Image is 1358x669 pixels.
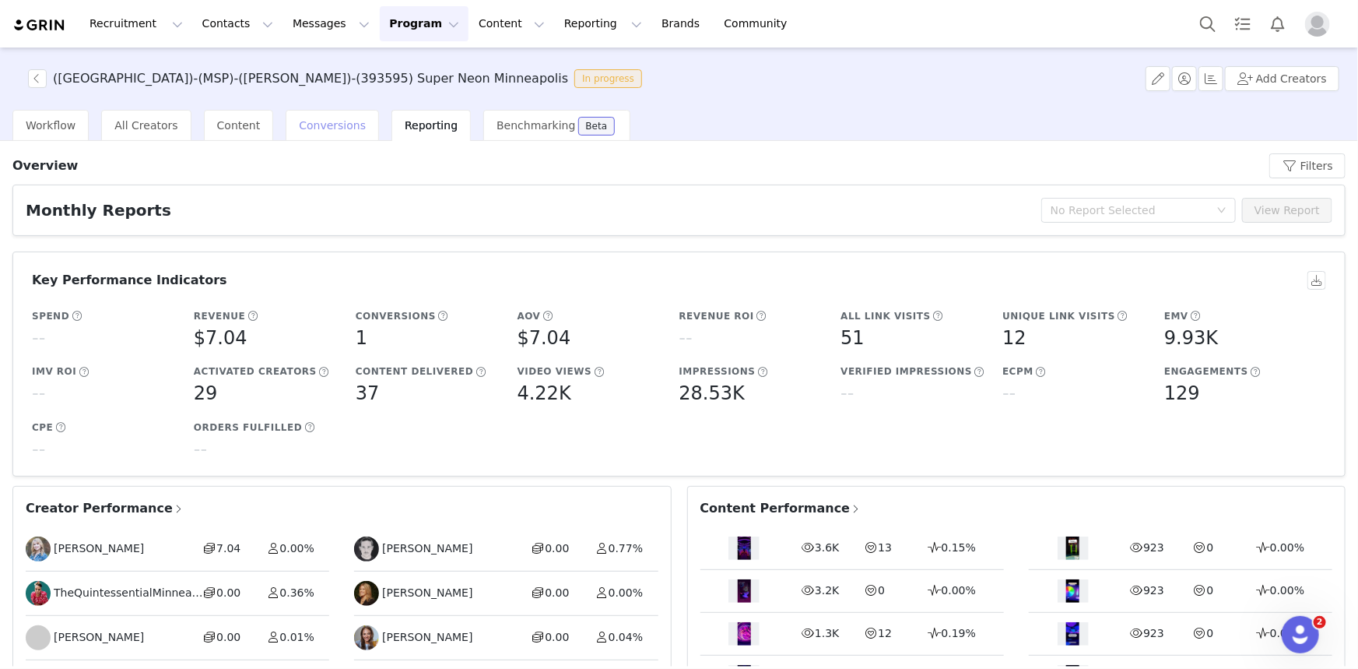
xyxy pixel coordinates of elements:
[12,157,78,175] h3: Overview
[815,541,839,554] span: 3.6K
[1270,584,1304,597] span: 0.00%
[1143,541,1164,554] span: 923
[114,119,177,132] span: All Creators
[609,586,643,599] span: 0.00%
[942,584,976,597] span: 0.00%
[878,584,885,597] span: 0
[354,581,379,606] img: bb414975-2e15-4267-8c7b-00a5d265d7f3.jpg
[32,324,45,352] h5: --
[26,199,171,222] h2: Monthly Reports
[545,631,569,643] span: 0.00
[194,379,218,407] h5: 29
[878,541,892,554] span: 13
[26,119,75,132] span: Workflow
[354,625,379,650] img: cdaa592f-b9a1-4dd4-a7a4-2483d05a9756.jpg
[1143,584,1164,597] span: 923
[1305,12,1330,37] img: placeholder-profile.jpg
[356,364,474,379] h5: Content Delivered
[32,435,45,463] h5: --
[1207,627,1214,639] span: 0
[840,309,931,323] h5: All Link Visits
[26,499,184,518] span: Creator Performance
[405,119,458,132] span: Reporting
[32,309,69,323] h5: Spend
[356,324,367,352] h5: 1
[217,119,261,132] span: Content
[194,309,245,323] h5: Revenue
[518,324,571,352] h5: $7.04
[679,324,693,352] h5: --
[354,537,379,562] img: 9f1c6e77-38e3-4c8c-bf0d-8058256148be--s.jpg
[283,6,379,41] button: Messages
[1282,616,1319,653] iframe: Intercom live chat
[32,379,45,407] h5: --
[53,69,568,88] h3: ([GEOGRAPHIC_DATA])-(MSP)-([PERSON_NAME])-(393595) Super Neon Minneapolis
[356,379,380,407] h5: 37
[715,6,804,41] a: Community
[194,364,317,379] h5: Activated Creators
[878,627,892,639] span: 12
[545,542,569,555] span: 0.00
[738,537,751,560] img: content thumbnail
[54,585,203,601] span: TheQuintessentialMinneapolitan
[1002,309,1115,323] h5: Unique Link Visits
[279,631,314,643] span: 0.01%
[840,324,865,352] h5: 51
[1164,379,1200,407] h5: 129
[1002,364,1033,379] h5: eCPM
[1066,579,1079,603] img: content thumbnail
[1066,622,1079,646] img: content thumbnail
[1207,584,1214,597] span: 0
[299,119,366,132] span: Conversions
[679,379,745,407] h5: 28.53K
[1261,6,1295,41] button: Notifications
[1164,309,1188,323] h5: EMV
[840,364,972,379] h5: Verified Impressions
[193,6,282,41] button: Contacts
[12,18,67,33] img: grin logo
[32,271,227,290] h3: Key Performance Indicators
[1002,379,1016,407] h5: --
[216,542,240,555] span: 7.04
[518,379,571,407] h5: 4.22K
[32,364,76,379] h5: IMV ROI
[942,627,976,639] span: 0.19%
[518,364,592,379] h5: Video Views
[1207,541,1214,554] span: 0
[738,579,751,603] img: content thumbnail
[356,309,436,323] h5: Conversions
[574,69,642,88] span: In progress
[1051,202,1209,218] div: No Report Selected
[26,537,51,562] img: d87a4f62-b7dd-4aeb-a1b4-4b85f25eb392.jpg
[216,631,240,643] span: 0.00
[518,309,541,323] h5: AOV
[555,6,651,41] button: Reporting
[194,435,207,463] h5: --
[1296,12,1346,37] button: Profile
[1002,324,1026,352] h5: 12
[80,6,192,41] button: Recruitment
[1270,541,1304,554] span: 0.00%
[840,379,854,407] h5: --
[28,69,648,88] span: [object Object]
[679,309,755,323] h5: Revenue ROI
[1242,198,1332,223] button: View Report
[815,584,839,597] span: 3.2K
[279,542,314,555] span: 0.00%
[1164,364,1248,379] h5: Engagements
[609,631,643,643] span: 0.04%
[609,542,643,555] span: 0.77%
[545,586,569,599] span: 0.00
[54,629,144,646] span: [PERSON_NAME]
[1217,206,1226,217] i: icon: down
[1066,537,1079,560] img: content thumbnail
[469,6,554,41] button: Content
[497,119,575,132] span: Benchmarking
[1143,627,1164,639] span: 923
[194,421,302,435] h5: Orders Fulfilled
[54,540,144,557] span: [PERSON_NAME]
[382,540,472,557] span: [PERSON_NAME]
[1226,6,1260,41] a: Tasks
[382,629,472,646] span: [PERSON_NAME]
